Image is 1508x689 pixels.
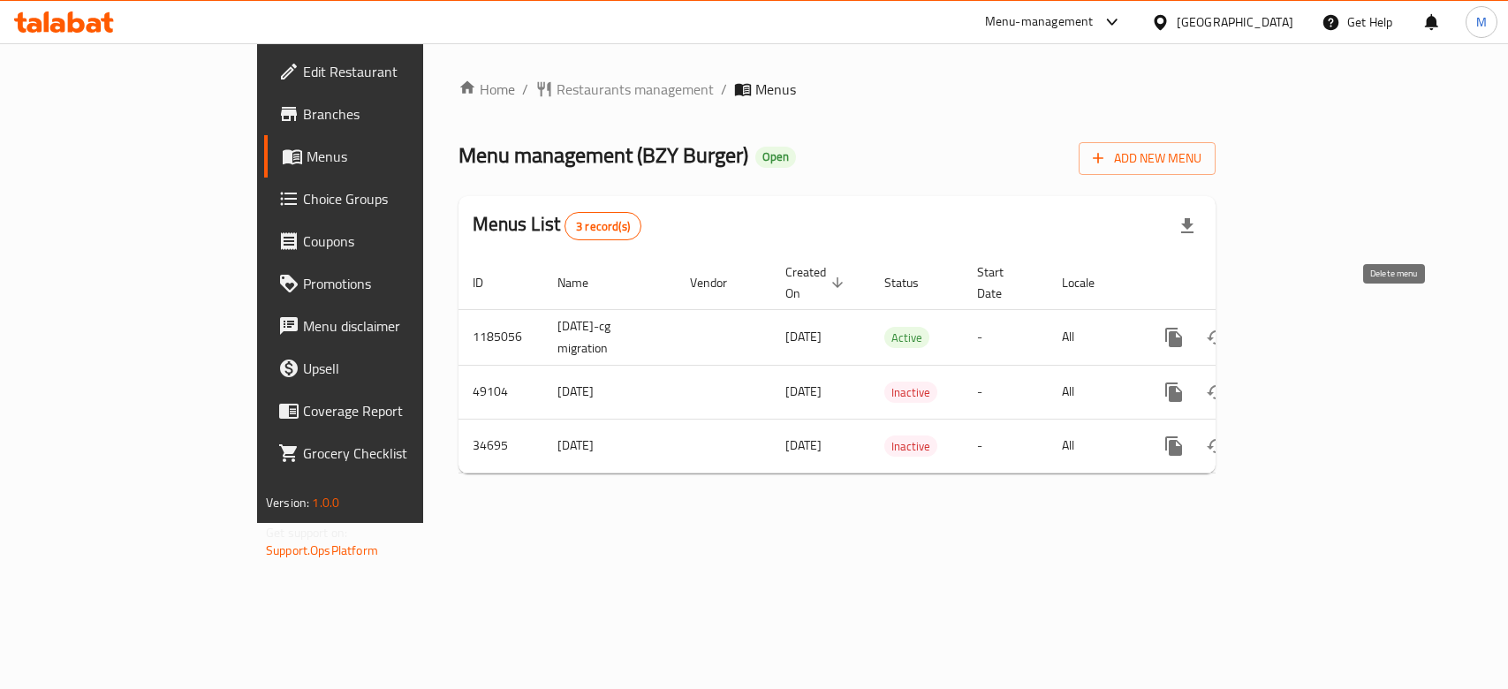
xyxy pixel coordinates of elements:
span: Name [557,272,611,293]
a: Menu disclaimer [264,305,509,347]
button: more [1153,371,1195,413]
button: Add New Menu [1079,142,1216,175]
div: Export file [1166,205,1209,247]
span: Coupons [303,231,495,252]
table: enhanced table [458,256,1337,473]
a: Branches [264,93,509,135]
td: [DATE] [543,365,676,419]
span: Created On [785,261,849,304]
td: - [963,365,1048,419]
a: Grocery Checklist [264,432,509,474]
span: Upsell [303,358,495,379]
a: Support.OpsPlatform [266,539,378,562]
span: Choice Groups [303,188,495,209]
td: [DATE] [543,419,676,473]
span: Menus [307,146,495,167]
span: 1.0.0 [312,491,339,514]
span: Inactive [884,382,937,403]
span: Restaurants management [557,79,714,100]
span: [DATE] [785,325,822,348]
div: Inactive [884,435,937,457]
h2: Menus List [473,211,641,240]
div: Active [884,327,929,348]
span: [DATE] [785,434,822,457]
span: Inactive [884,436,937,457]
a: Restaurants management [535,79,714,100]
span: Version: [266,491,309,514]
a: Coverage Report [264,390,509,432]
button: more [1153,316,1195,359]
span: M [1476,12,1487,32]
a: Edit Restaurant [264,50,509,93]
span: Grocery Checklist [303,443,495,464]
span: [DATE] [785,380,822,403]
span: Edit Restaurant [303,61,495,82]
button: Change Status [1195,371,1238,413]
span: Menu disclaimer [303,315,495,337]
a: Promotions [264,262,509,305]
button: Change Status [1195,425,1238,467]
td: [DATE]-cg migration [543,309,676,365]
span: 3 record(s) [565,218,640,235]
button: more [1153,425,1195,467]
span: Vendor [690,272,750,293]
th: Actions [1139,256,1337,310]
div: [GEOGRAPHIC_DATA] [1177,12,1293,32]
td: - [963,309,1048,365]
a: Coupons [264,220,509,262]
span: ID [473,272,506,293]
td: - [963,419,1048,473]
span: Locale [1062,272,1118,293]
div: Total records count [565,212,641,240]
td: All [1048,419,1139,473]
a: Upsell [264,347,509,390]
span: Active [884,328,929,348]
div: Menu-management [985,11,1094,33]
span: Menus [755,79,796,100]
li: / [721,79,727,100]
span: Open [755,149,796,164]
span: Start Date [977,261,1027,304]
span: Promotions [303,273,495,294]
span: Status [884,272,942,293]
span: Branches [303,103,495,125]
span: Add New Menu [1093,148,1201,170]
td: All [1048,365,1139,419]
a: Menus [264,135,509,178]
div: Open [755,147,796,168]
a: Choice Groups [264,178,509,220]
li: / [522,79,528,100]
span: Menu management ( BZY Burger ) [458,135,748,175]
td: All [1048,309,1139,365]
nav: breadcrumb [458,79,1216,100]
span: Coverage Report [303,400,495,421]
span: Get support on: [266,521,347,544]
